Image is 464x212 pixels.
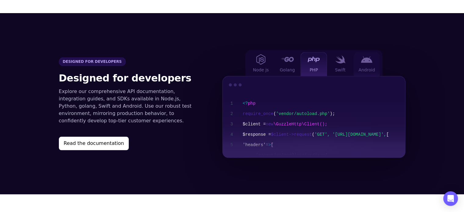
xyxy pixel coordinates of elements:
[361,56,372,63] img: Android
[253,67,269,73] span: Node js
[315,132,386,137] span: 'GET', '[URL][DOMAIN_NAME]',
[59,71,198,85] h2: Designed for developers
[281,57,294,62] img: Golang
[266,142,271,147] span: =>
[386,132,389,137] span: [
[243,111,274,116] span: require_once
[243,122,266,127] span: $client =
[282,153,330,158] span: 'application/json',
[276,111,330,116] span: 'vendor/autoload.php'
[335,55,345,63] img: Swift
[243,101,248,106] span: <?
[248,101,255,106] span: php
[243,142,266,147] span: 'headers'
[59,137,198,150] a: Read the documentation
[256,54,265,65] img: Node js
[59,88,198,124] p: Explore our comprehensive API documentation, integration guides, and SDKs available in Node.js, P...
[223,93,238,207] div: 1 2 3 4 5 6 7 8 9 10
[280,67,295,73] span: Golang
[271,142,273,147] span: [
[310,67,318,73] span: PHP
[273,111,276,116] span: (
[308,56,320,62] img: PHP
[256,153,276,158] span: 'accept'
[273,122,327,127] span: \GuzzleHttp\Client();
[312,132,314,137] span: (
[276,153,282,158] span: =>
[335,67,345,73] span: Swift
[330,111,335,116] span: );
[266,122,273,127] span: new
[358,67,375,73] span: Android
[59,137,129,150] button: Read the documentation
[59,57,126,66] span: Designed for developers
[243,132,271,137] span: $response =
[443,191,458,206] div: Open Intercom Messenger
[271,132,312,137] span: $client->request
